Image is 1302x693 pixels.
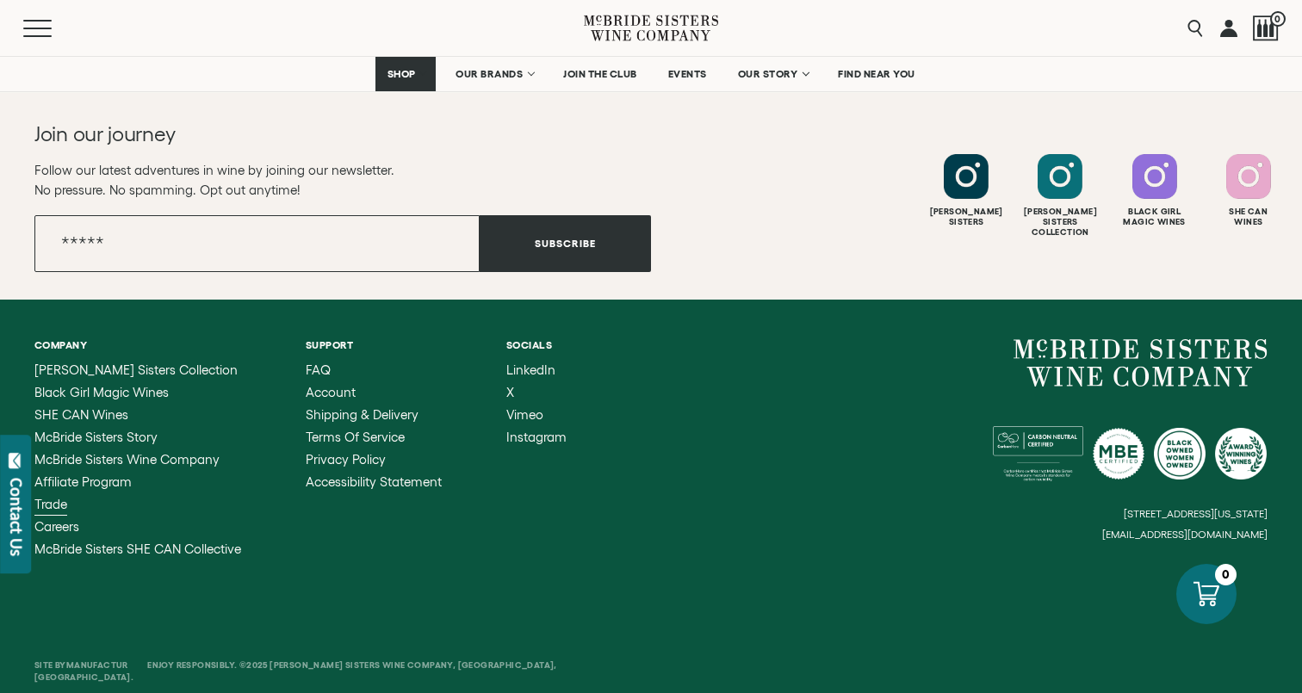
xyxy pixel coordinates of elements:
a: SHE CAN Wines [34,408,241,422]
a: Follow SHE CAN Wines on Instagram She CanWines [1204,154,1293,227]
a: X [506,386,567,399]
a: McBride Sisters Story [34,430,241,444]
span: EVENTS [668,68,707,80]
div: [PERSON_NAME] Sisters Collection [1015,207,1105,238]
a: SHOP [375,57,436,91]
div: [PERSON_NAME] Sisters [921,207,1011,227]
a: Shipping & Delivery [306,408,442,422]
span: 0 [1270,11,1286,27]
a: Vimeo [506,408,567,422]
a: Follow McBride Sisters Collection on Instagram [PERSON_NAME] SistersCollection [1015,154,1105,238]
a: Follow McBride Sisters on Instagram [PERSON_NAME]Sisters [921,154,1011,227]
a: McBride Sisters Collection [34,363,241,377]
span: Account [306,385,356,399]
span: OUR STORY [738,68,798,80]
span: OUR BRANDS [456,68,523,80]
a: Affiliate Program [34,475,241,489]
span: X [506,385,514,399]
a: FIND NEAR YOU [827,57,927,91]
span: LinkedIn [506,362,555,377]
a: Manufactur [66,660,128,670]
a: OUR BRANDS [444,57,543,91]
span: Privacy Policy [306,452,386,467]
span: FIND NEAR YOU [838,68,915,80]
button: Mobile Menu Trigger [23,20,85,37]
a: JOIN THE CLUB [552,57,648,91]
a: OUR STORY [727,57,819,91]
div: 0 [1215,564,1237,585]
input: Email [34,215,480,272]
span: Terms of Service [306,430,405,444]
span: JOIN THE CLUB [563,68,637,80]
span: Shipping & Delivery [306,407,418,422]
a: Trade [34,498,241,511]
a: McBride Sisters Wine Company [1014,339,1268,387]
a: Instagram [506,430,567,444]
span: SHOP [387,68,416,80]
span: Enjoy Responsibly. ©2025 [PERSON_NAME] Sisters Wine Company, [GEOGRAPHIC_DATA], [GEOGRAPHIC_DATA]. [34,660,557,682]
span: McBride Sisters Story [34,430,158,444]
div: Contact Us [8,478,25,556]
a: Black Girl Magic Wines [34,386,241,399]
a: McBride Sisters SHE CAN Collective [34,542,241,556]
small: [STREET_ADDRESS][US_STATE] [1124,508,1268,519]
a: EVENTS [657,57,718,91]
div: She Can Wines [1204,207,1293,227]
a: Privacy Policy [306,453,442,467]
span: SHE CAN Wines [34,407,128,422]
span: Accessibility Statement [306,474,442,489]
div: Black Girl Magic Wines [1110,207,1200,227]
span: McBride Sisters Wine Company [34,452,220,467]
p: Follow our latest adventures in wine by joining our newsletter. No pressure. No spamming. Opt out... [34,160,651,200]
a: Careers [34,520,241,534]
small: [EMAIL_ADDRESS][DOMAIN_NAME] [1102,529,1268,541]
span: [PERSON_NAME] Sisters Collection [34,362,238,377]
a: Accessibility Statement [306,475,442,489]
a: McBride Sisters Wine Company [34,453,241,467]
a: Follow Black Girl Magic Wines on Instagram Black GirlMagic Wines [1110,154,1200,227]
a: Account [306,386,442,399]
a: Terms of Service [306,430,442,444]
span: FAQ [306,362,331,377]
h2: Join our journey [34,121,589,148]
span: Black Girl Magic Wines [34,385,169,399]
span: Site By [34,660,130,670]
a: LinkedIn [506,363,567,377]
span: Vimeo [506,407,543,422]
button: Subscribe [480,215,651,272]
span: Careers [34,519,79,534]
a: FAQ [306,363,442,377]
span: Affiliate Program [34,474,132,489]
span: Trade [34,497,67,511]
